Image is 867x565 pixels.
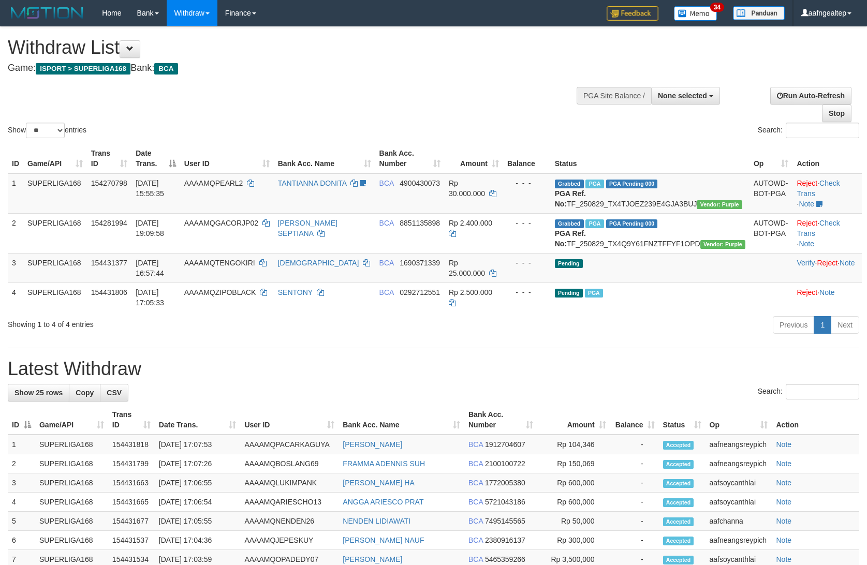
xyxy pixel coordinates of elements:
[819,288,835,296] a: Note
[108,512,155,531] td: 154431677
[758,384,859,399] label: Search:
[108,493,155,512] td: 154431665
[136,179,164,198] span: [DATE] 15:55:35
[750,144,793,173] th: Op: activate to sort column ascending
[468,555,483,563] span: BCA
[8,435,35,454] td: 1
[485,440,525,449] span: Copy 1912704607 to clipboard
[8,405,35,435] th: ID: activate to sort column descending
[750,173,793,214] td: AUTOWD-BOT-PGA
[36,63,130,75] span: ISPORT > SUPERLIGA168
[108,454,155,473] td: 154431799
[831,316,859,334] a: Next
[108,473,155,493] td: 154431663
[776,517,791,525] a: Note
[468,459,483,468] span: BCA
[343,459,425,468] a: FRAMMA ADENNIS SUH
[379,259,394,267] span: BCA
[797,219,840,237] a: Check Trans
[8,531,35,550] td: 6
[468,479,483,487] span: BCA
[555,180,584,188] span: Grabbed
[8,5,86,21] img: MOTION_logo.png
[155,512,241,531] td: [DATE] 17:05:55
[706,435,772,454] td: aafneangsreypich
[184,288,256,296] span: AAAAMQZIPOBLACK
[776,555,791,563] a: Note
[799,240,814,248] a: Note
[14,389,63,397] span: Show 25 rows
[136,219,164,237] span: [DATE] 19:09:58
[155,493,241,512] td: [DATE] 17:06:54
[379,219,394,227] span: BCA
[35,454,108,473] td: SUPERLIGA168
[343,517,410,525] a: NENDEN LIDIAWATI
[379,179,394,187] span: BCA
[537,435,610,454] td: Rp 104,346
[750,213,793,253] td: AUTOWD-BOT-PGA
[136,259,164,277] span: [DATE] 16:57:44
[274,144,375,173] th: Bank Acc. Name: activate to sort column ascending
[485,498,525,506] span: Copy 5721043186 to clipboard
[485,536,525,544] span: Copy 2380916137 to clipboard
[610,531,659,550] td: -
[108,435,155,454] td: 154431818
[35,512,108,531] td: SUPERLIGA168
[108,531,155,550] td: 154431537
[8,63,568,73] h4: Game: Bank:
[555,219,584,228] span: Grabbed
[610,473,659,493] td: -
[610,454,659,473] td: -
[108,405,155,435] th: Trans ID: activate to sort column ascending
[507,218,547,228] div: - - -
[485,459,525,468] span: Copy 2100100722 to clipboard
[797,219,817,227] a: Reject
[585,180,604,188] span: Marked by aafmaleo
[8,454,35,473] td: 2
[674,6,717,21] img: Button%20Memo.svg
[240,454,339,473] td: AAAAMQBOSLANG69
[240,512,339,531] td: AAAAMQNENDEN26
[91,288,127,296] span: 154431806
[155,531,241,550] td: [DATE] 17:04:36
[551,144,750,173] th: Status
[400,219,440,227] span: Copy 8851135898 to clipboard
[555,229,586,248] b: PGA Ref. No:
[91,179,127,187] span: 154270798
[610,435,659,454] td: -
[449,179,485,198] span: Rp 30.000.000
[610,405,659,435] th: Balance: activate to sort column ascending
[700,240,745,249] span: Vendor URL: https://trx4.1velocity.biz
[485,517,525,525] span: Copy 7495145565 to clipboard
[278,259,359,267] a: [DEMOGRAPHIC_DATA]
[468,517,483,525] span: BCA
[786,384,859,399] input: Search:
[464,405,537,435] th: Bank Acc. Number: activate to sort column ascending
[107,389,122,397] span: CSV
[606,219,658,228] span: PGA Pending
[706,531,772,550] td: aafneangsreypich
[8,253,23,282] td: 3
[663,479,694,488] span: Accepted
[343,536,424,544] a: [PERSON_NAME] NAUF
[26,123,65,138] select: Showentries
[23,173,87,214] td: SUPERLIGA168
[776,459,791,468] a: Note
[449,259,485,277] span: Rp 25.000.000
[184,179,243,187] span: AAAAMQPEARL2
[792,144,862,173] th: Action
[154,63,178,75] span: BCA
[822,105,851,122] a: Stop
[537,531,610,550] td: Rp 300,000
[610,493,659,512] td: -
[776,440,791,449] a: Note
[343,440,402,449] a: [PERSON_NAME]
[797,288,817,296] a: Reject
[840,259,855,267] a: Note
[814,316,831,334] a: 1
[449,288,492,296] span: Rp 2.500.000
[555,189,586,208] b: PGA Ref. No:
[278,219,337,237] a: [PERSON_NAME] SEPTIANA
[555,289,583,298] span: Pending
[706,405,772,435] th: Op: activate to sort column ascending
